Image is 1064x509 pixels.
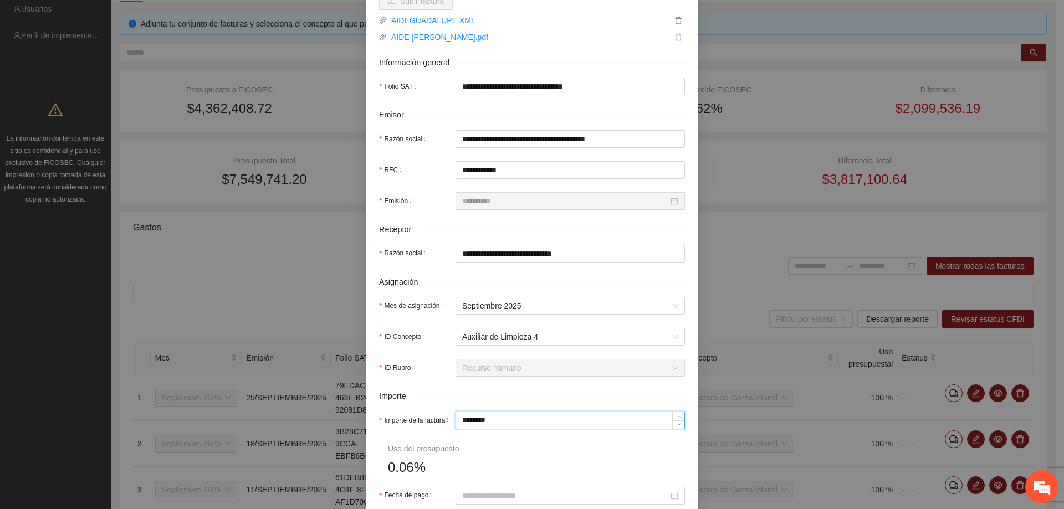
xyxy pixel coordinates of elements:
span: Emisor [379,109,412,121]
span: Estamos en línea. [64,148,153,260]
textarea: Escriba su mensaje y pulse “Intro” [6,302,211,341]
span: Septiembre 2025 [462,297,678,314]
label: Emisión: [379,192,415,210]
span: paper-clip [379,17,387,24]
label: Importe de la factura: [379,412,453,429]
input: RFC: [456,161,685,179]
span: Auxiliar de Limpieza 4 [462,328,678,345]
span: up [676,413,682,420]
label: Folio SAT: [379,78,421,95]
span: Decrease Value [672,420,684,429]
label: ID Concepto: [379,328,429,346]
div: Chatee con nosotros ahora [58,56,186,71]
span: Increase Value [672,412,684,420]
span: Información general [379,56,458,69]
span: Receptor [379,223,420,236]
label: Razón social: [379,245,430,263]
input: Razón social: [456,245,685,263]
span: 0.06% [388,457,426,478]
span: delete [672,17,684,24]
input: Razón social: [456,130,685,148]
span: down [676,421,682,428]
label: RFC: [379,161,405,179]
button: delete [672,14,685,27]
span: Recurso humano [462,359,678,376]
a: AIDEGUADALUPE.XML [387,14,672,27]
button: delete [672,31,685,43]
div: Uso del presupuesto [388,443,459,455]
span: Importe [379,390,414,403]
input: Importe de la factura: [456,412,684,429]
input: Folio SAT: [456,78,685,95]
label: Razón social: [379,130,430,148]
input: Emisión: [462,195,668,207]
label: ID Rubro: [379,359,418,377]
span: paper-clip [379,33,387,41]
label: Mes de asignación: [379,297,447,315]
span: delete [672,33,684,41]
div: Minimizar ventana de chat en vivo [182,6,208,32]
input: Fecha de pago: [462,490,668,502]
label: Fecha de pago: [379,487,436,505]
span: Asignación [379,276,426,289]
a: AIDE [PERSON_NAME].pdf [387,31,672,43]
